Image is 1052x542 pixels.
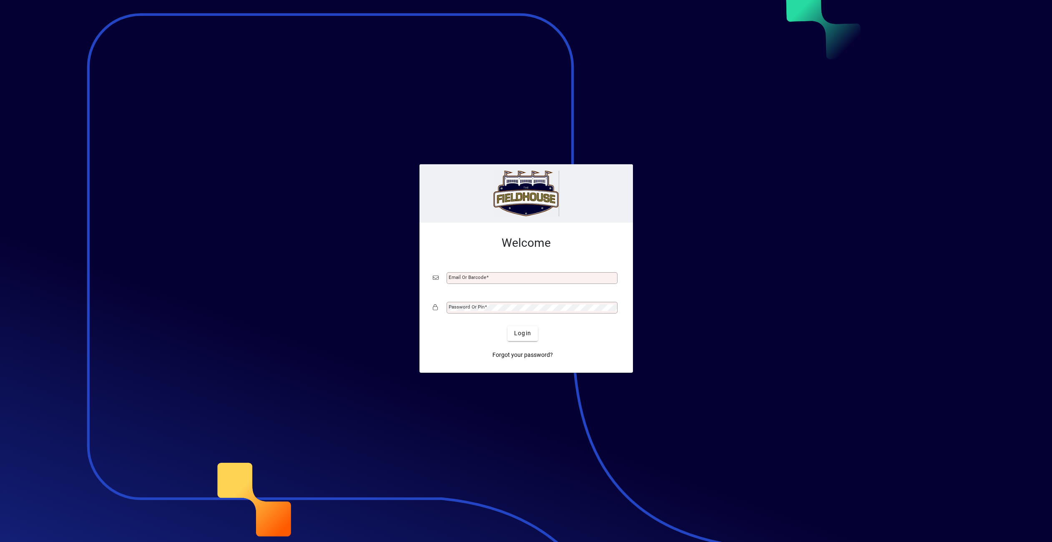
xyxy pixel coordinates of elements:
button: Login [507,326,538,341]
mat-label: Password or Pin [449,304,485,310]
h2: Welcome [433,236,620,250]
a: Forgot your password? [489,348,556,363]
span: Forgot your password? [492,351,553,359]
mat-label: Email or Barcode [449,274,486,280]
span: Login [514,329,531,338]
